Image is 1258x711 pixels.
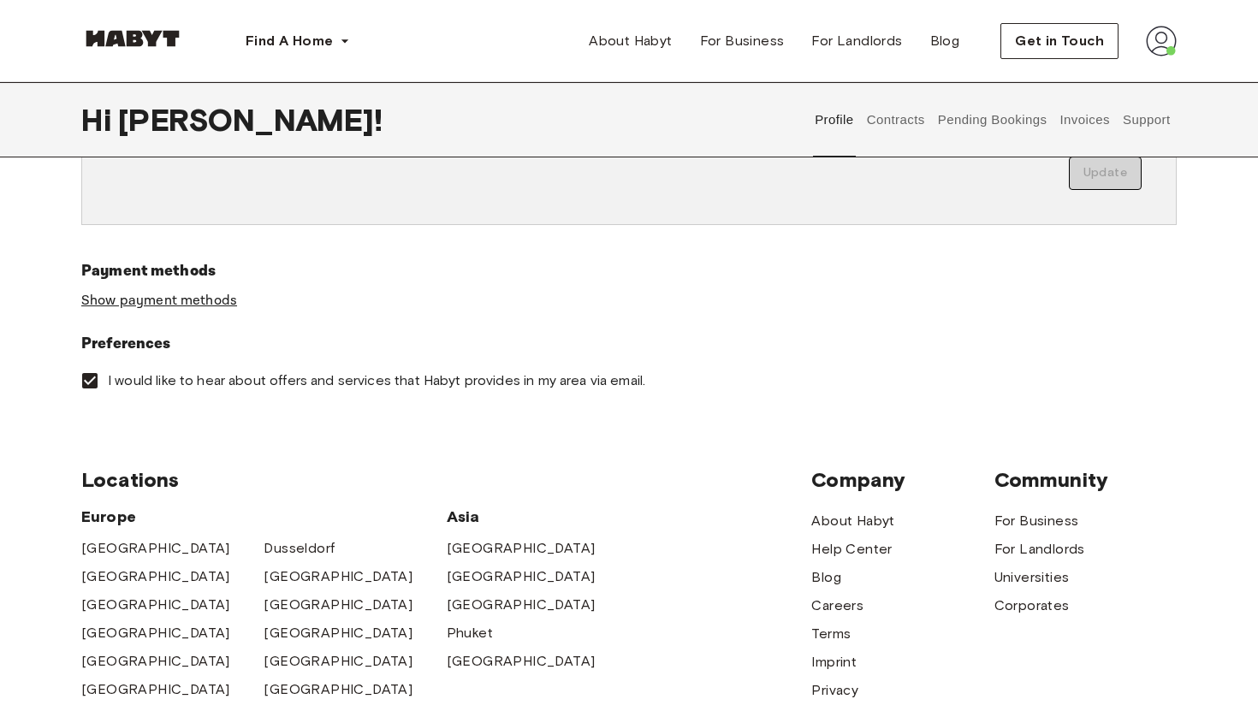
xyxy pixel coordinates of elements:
a: Show payment methods [81,292,237,310]
button: Contracts [864,82,927,157]
a: Phuket [447,623,493,643]
button: Get in Touch [1000,23,1119,59]
h6: Preferences [81,332,1177,356]
button: Support [1120,82,1172,157]
a: [GEOGRAPHIC_DATA] [81,623,230,643]
span: Find A Home [246,31,333,51]
span: Asia [447,507,629,527]
a: Universities [994,567,1070,588]
span: Hi [81,102,118,138]
a: Corporates [994,595,1070,616]
a: Blog [917,24,974,58]
img: avatar [1146,26,1177,56]
a: Privacy [811,680,858,701]
a: Imprint [811,652,857,672]
a: [GEOGRAPHIC_DATA] [81,595,230,615]
a: [GEOGRAPHIC_DATA] [81,566,230,587]
h6: Payment methods [81,259,1177,283]
a: [GEOGRAPHIC_DATA] [447,595,596,615]
a: For Business [994,511,1079,531]
span: [PERSON_NAME] ! [118,102,383,138]
a: [GEOGRAPHIC_DATA] [447,651,596,672]
a: [GEOGRAPHIC_DATA] [81,538,230,559]
a: [GEOGRAPHIC_DATA] [264,679,412,700]
button: Pending Bookings [935,82,1049,157]
span: I would like to hear about offers and services that Habyt provides in my area via email. [108,371,645,390]
a: [GEOGRAPHIC_DATA] [81,651,230,672]
a: [GEOGRAPHIC_DATA] [264,566,412,587]
a: For Business [686,24,798,58]
a: Dusseldorf [264,538,335,559]
a: [GEOGRAPHIC_DATA] [264,595,412,615]
span: Locations [81,467,811,493]
a: About Habyt [811,511,894,531]
button: Invoices [1058,82,1112,157]
a: For Landlords [798,24,916,58]
span: Get in Touch [1015,31,1104,51]
a: [GEOGRAPHIC_DATA] [447,538,596,559]
span: Community [994,467,1177,493]
a: Help Center [811,539,892,560]
img: Habyt [81,30,184,47]
a: For Landlords [994,539,1085,560]
a: [GEOGRAPHIC_DATA] [81,679,230,700]
a: About Habyt [575,24,685,58]
div: user profile tabs [809,82,1177,157]
a: Careers [811,595,863,616]
a: [GEOGRAPHIC_DATA] [447,566,596,587]
span: For Business [700,31,785,51]
span: About Habyt [589,31,672,51]
a: [GEOGRAPHIC_DATA] [264,623,412,643]
span: For Landlords [811,31,902,51]
span: Blog [930,31,960,51]
span: Europe [81,507,447,527]
a: Terms [811,624,851,644]
button: Profile [813,82,857,157]
span: Company [811,467,994,493]
button: Find A Home [232,24,364,58]
a: Blog [811,567,841,588]
a: [GEOGRAPHIC_DATA] [264,651,412,672]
